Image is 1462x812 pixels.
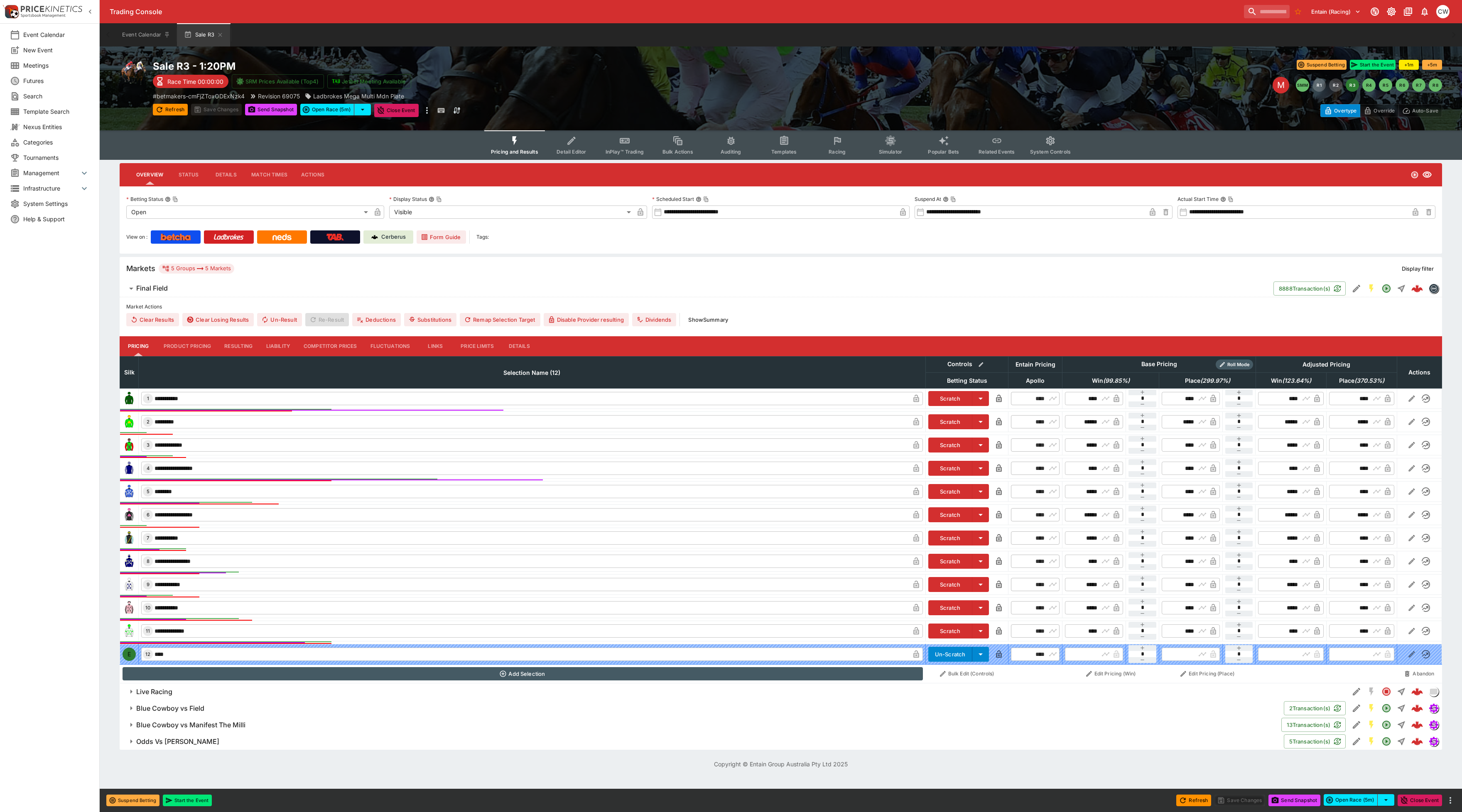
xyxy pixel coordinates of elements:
[1379,701,1394,716] button: Open
[145,442,151,448] span: 3
[1399,60,1419,70] button: +1m
[544,313,629,326] button: Disable Provider resulting
[136,737,219,746] h6: Odds Vs [PERSON_NAME]
[144,628,152,634] span: 11
[120,683,1349,700] button: Live Racing
[371,234,378,240] img: Cerberus
[1422,60,1442,70] button: +5m
[110,7,1241,16] div: Trading Console
[915,196,941,203] p: Suspend At
[257,313,302,326] button: Un-Result
[213,234,244,240] img: Ladbrokes
[23,138,89,147] span: Categories
[1429,704,1438,713] img: simulator
[1429,703,1439,713] div: simulator
[23,30,89,39] span: Event Calendar
[1399,667,1439,680] button: Abandon
[1379,78,1392,92] button: R5
[1381,720,1391,730] svg: Open
[1384,4,1399,19] button: Toggle light/dark mode
[300,104,371,115] div: split button
[1436,5,1450,18] div: Christopher Winter
[21,6,82,12] img: PriceKinetics
[925,356,1008,372] th: Controls
[1429,720,1438,729] img: simulator
[1364,684,1379,699] button: SGM Disabled
[145,489,151,494] span: 5
[272,234,291,240] img: Neds
[928,149,959,155] span: Popular Bets
[100,760,1462,768] p: Copyright © Entain Group Australia Pty Ltd 2025
[165,196,171,202] button: Betting StatusCopy To Clipboard
[1411,719,1423,731] img: logo-cerberus--red.svg
[162,264,231,274] div: 5 Groups 5 Markets
[928,600,973,615] button: Scratch
[1398,104,1442,117] button: Auto-Save
[1409,700,1425,717] a: ab05131f-b0ad-4ca4-9fdb-4dde7b7d17a7
[389,196,427,203] p: Display Status
[136,687,172,696] h6: Live Racing
[632,313,676,326] button: Dividends
[1429,284,1438,293] img: betmakers
[123,578,136,591] img: runner 9
[1411,702,1423,714] div: ab05131f-b0ad-4ca4-9fdb-4dde7b7d17a7
[721,149,741,155] span: Auditing
[153,104,188,115] button: Refresh
[1030,149,1071,155] span: System Controls
[1065,667,1157,680] button: Edit Pricing (Win)
[23,199,89,208] span: System Settings
[1411,686,1423,697] div: 40c7119d-967e-4b28-8625-052a82691d79
[1367,4,1382,19] button: Connected to PK
[1364,734,1379,749] button: SGM Enabled
[1397,356,1442,388] th: Actions
[829,149,846,155] span: Racing
[2,3,19,20] img: PriceKinetics Logo
[1334,106,1357,115] p: Overtype
[1349,701,1364,716] button: Edit Detail
[417,230,466,244] a: Form Guide
[123,392,136,405] img: runner 1
[484,130,1077,160] div: Event type filters
[928,647,973,662] button: Un-Scratch
[928,461,973,476] button: Scratch
[1412,106,1438,115] p: Auto-Save
[1282,376,1311,386] em: ( 123.64 %)
[23,169,79,177] span: Management
[218,336,259,356] button: Resulting
[652,196,694,203] p: Scheduled Start
[1397,262,1439,275] button: Display filter
[928,531,973,545] button: Scratch
[429,196,434,202] button: Display StatusCopy To Clipboard
[1262,376,1320,386] span: excl. Emergencies (123.64%)
[1409,717,1425,733] a: 6e48f13e-b519-4e17-89dd-6259d42e9724
[500,336,538,356] button: Details
[417,336,454,356] button: Links
[662,149,693,155] span: Bulk Actions
[144,605,152,611] span: 10
[123,667,923,680] button: Add Selection
[1381,703,1391,713] svg: Open
[305,313,349,326] span: Re-Result
[130,165,170,185] button: Overview
[123,485,136,498] img: runner 5
[1320,104,1360,117] button: Overtype
[1103,376,1130,386] em: ( 99.85 %)
[145,419,151,425] span: 2
[928,507,973,522] button: Scratch
[258,92,300,100] p: Revision 69075
[950,196,956,202] button: Copy To Clipboard
[364,336,417,356] button: Fluctuations
[1268,795,1320,806] button: Send Snapshot
[136,284,168,293] h6: Final Field
[979,149,1015,155] span: Related Events
[1324,794,1394,806] div: split button
[106,795,159,806] button: Suspend Betting
[120,336,157,356] button: Pricing
[232,74,324,88] button: SRM Prices Available (Top4)
[1176,376,1239,386] span: excl. Emergencies (299.97%)
[928,577,973,592] button: Scratch
[23,215,89,223] span: Help & Support
[494,368,569,378] span: Selection Name (12)
[1394,717,1409,732] button: Straight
